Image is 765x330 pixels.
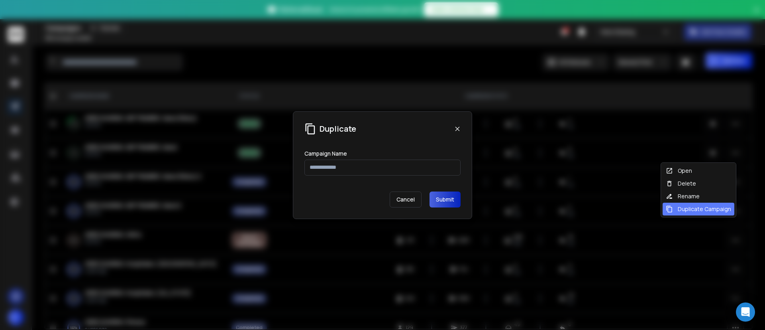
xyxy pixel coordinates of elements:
[666,205,731,213] div: Duplicate Campaign
[666,180,696,188] div: Delete
[736,302,755,322] div: Open Intercom Messenger
[304,151,347,156] label: Campaign Name
[666,192,700,200] div: Rename
[666,167,692,175] div: Open
[320,123,356,134] h1: Duplicate
[390,192,422,207] p: Cancel
[430,192,461,207] button: Submit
